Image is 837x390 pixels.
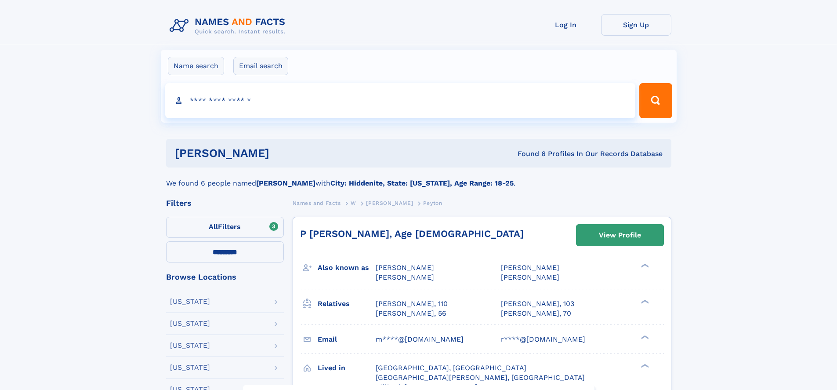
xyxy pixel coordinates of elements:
div: ❯ [639,334,649,340]
div: Found 6 Profiles In Our Records Database [393,149,663,159]
a: Sign Up [601,14,671,36]
div: Browse Locations [166,273,284,281]
span: Peyton [423,200,442,206]
a: P [PERSON_NAME], Age [DEMOGRAPHIC_DATA] [300,228,524,239]
span: [GEOGRAPHIC_DATA][PERSON_NAME], [GEOGRAPHIC_DATA] [376,373,585,382]
span: [PERSON_NAME] [376,263,434,272]
b: City: Hiddenite, State: [US_STATE], Age Range: 18-25 [330,179,514,187]
h3: Lived in [318,361,376,375]
h3: Relatives [318,296,376,311]
a: [PERSON_NAME], 70 [501,309,571,318]
span: [PERSON_NAME] [501,273,559,281]
a: Names and Facts [293,197,341,208]
div: ❯ [639,363,649,368]
a: [PERSON_NAME], 56 [376,309,446,318]
span: [PERSON_NAME] [366,200,413,206]
span: [GEOGRAPHIC_DATA], [GEOGRAPHIC_DATA] [376,364,526,372]
button: Search Button [639,83,672,118]
b: [PERSON_NAME] [256,179,315,187]
a: W [351,197,356,208]
div: Filters [166,199,284,207]
div: [US_STATE] [170,364,210,371]
div: [US_STATE] [170,298,210,305]
a: [PERSON_NAME], 110 [376,299,448,309]
a: View Profile [576,225,663,246]
span: W [351,200,356,206]
input: search input [165,83,636,118]
label: Name search [168,57,224,75]
span: [PERSON_NAME] [376,273,434,281]
a: [PERSON_NAME] [366,197,413,208]
h3: Also known as [318,260,376,275]
div: [US_STATE] [170,320,210,327]
span: [PERSON_NAME] [501,263,559,272]
h1: [PERSON_NAME] [175,148,394,159]
div: ❯ [639,263,649,269]
div: We found 6 people named with . [166,168,671,189]
a: [PERSON_NAME], 103 [501,299,574,309]
span: All [209,222,218,231]
img: Logo Names and Facts [166,14,293,38]
label: Email search [233,57,288,75]
a: Log In [531,14,601,36]
div: [US_STATE] [170,342,210,349]
h3: Email [318,332,376,347]
div: View Profile [599,225,641,245]
label: Filters [166,217,284,238]
div: ❯ [639,299,649,304]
